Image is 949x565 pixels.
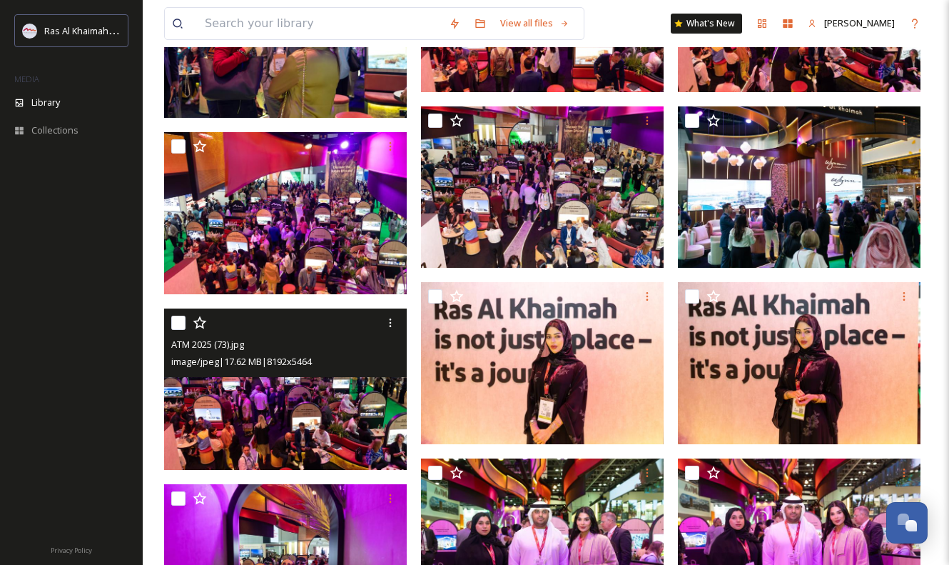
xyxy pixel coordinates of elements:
a: Privacy Policy [51,541,92,558]
a: View all files [493,9,577,37]
span: [PERSON_NAME] [824,16,895,29]
span: ATM 2025 (73).jpg [171,338,244,351]
img: ATM 2025 (76).jpg [164,132,407,294]
span: MEDIA [14,74,39,84]
img: ATM 2025 (69).jpg [421,282,664,444]
a: [PERSON_NAME] [801,9,902,37]
input: Search your library [198,8,442,39]
img: ATM 2025 (68).jpg [678,282,920,444]
img: ATM 2025 (71).jpg [678,106,920,269]
button: Open Chat [886,502,928,544]
img: Logo_RAKTDA_RGB-01.png [23,24,37,38]
span: Privacy Policy [51,546,92,555]
img: ATM 2025 (73).jpg [164,309,407,471]
a: What's New [671,14,742,34]
span: Library [31,96,60,109]
span: image/jpeg | 17.62 MB | 8192 x 5464 [171,355,312,368]
span: Collections [31,124,78,137]
span: Ras Al Khaimah Tourism Development Authority [44,24,246,37]
img: ATM 2025 (72).jpg [421,106,664,269]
